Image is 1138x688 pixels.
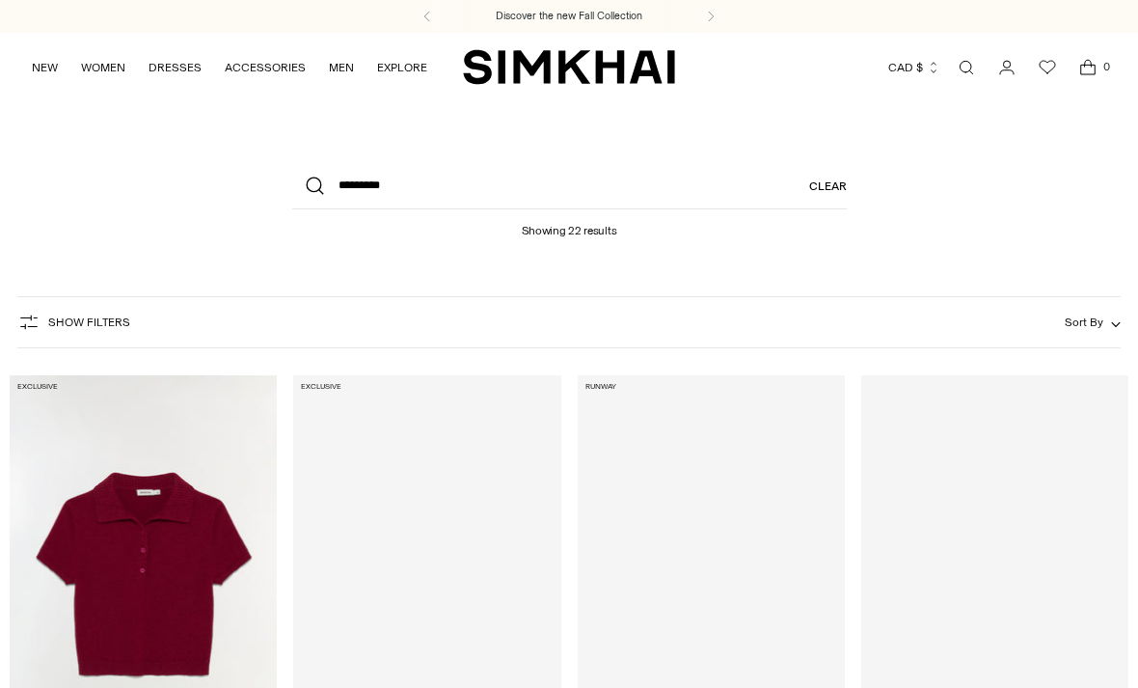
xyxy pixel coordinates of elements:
[81,46,125,89] a: WOMEN
[1065,312,1121,333] button: Sort By
[809,163,847,209] a: Clear
[988,48,1026,87] a: Go to the account page
[225,46,306,89] a: ACCESSORIES
[1097,58,1115,75] span: 0
[496,9,642,24] a: Discover the new Fall Collection
[292,163,339,209] button: Search
[17,307,130,338] button: Show Filters
[1028,48,1067,87] a: Wishlist
[888,46,940,89] button: CAD $
[48,316,130,329] span: Show Filters
[377,46,427,89] a: EXPLORE
[463,48,675,86] a: SIMKHAI
[149,46,202,89] a: DRESSES
[32,46,58,89] a: NEW
[1069,48,1107,87] a: Open cart modal
[947,48,986,87] a: Open search modal
[522,209,617,237] h1: Showing 22 results
[329,46,354,89] a: MEN
[1065,316,1103,329] span: Sort By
